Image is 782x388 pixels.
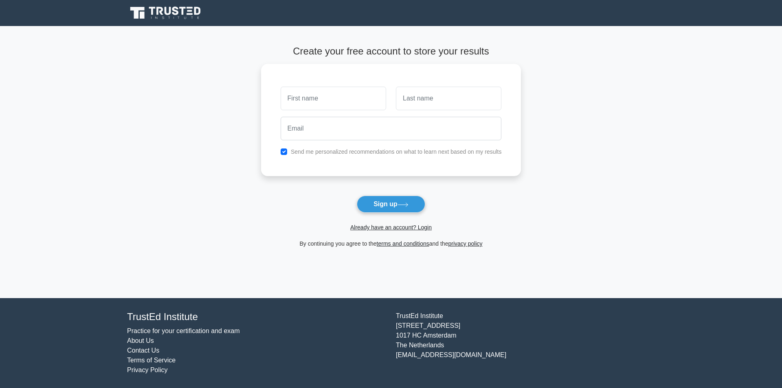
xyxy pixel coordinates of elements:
a: Practice for your certification and exam [127,327,240,334]
input: Last name [396,87,501,110]
label: Send me personalized recommendations on what to learn next based on my results [291,148,502,155]
input: First name [281,87,386,110]
div: By continuing you agree to the and the [256,239,526,248]
a: terms and conditions [377,240,429,247]
a: privacy policy [448,240,483,247]
button: Sign up [357,196,425,213]
div: TrustEd Institute [STREET_ADDRESS] 1017 HC Amsterdam The Netherlands [EMAIL_ADDRESS][DOMAIN_NAME] [391,311,660,375]
a: About Us [127,337,154,344]
h4: TrustEd Institute [127,311,386,323]
a: Already have an account? Login [350,224,432,231]
a: Privacy Policy [127,366,168,373]
h4: Create your free account to store your results [261,46,521,57]
a: Terms of Service [127,357,176,364]
a: Contact Us [127,347,159,354]
input: Email [281,117,502,140]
